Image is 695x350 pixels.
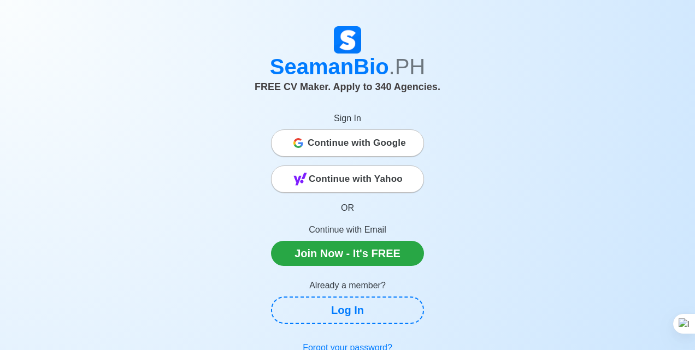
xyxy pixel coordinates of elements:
p: OR [271,201,424,215]
p: Already a member? [271,279,424,292]
a: Log In [271,296,424,324]
p: Sign In [271,112,424,125]
h1: SeamanBio [44,54,651,80]
span: Continue with Yahoo [309,168,403,190]
span: Continue with Google [308,132,406,154]
img: Logo [334,26,361,54]
a: Join Now - It's FREE [271,241,424,266]
span: .PH [389,55,426,79]
button: Continue with Yahoo [271,165,424,193]
p: Continue with Email [271,223,424,236]
button: Continue with Google [271,129,424,157]
span: FREE CV Maker. Apply to 340 Agencies. [255,81,440,92]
